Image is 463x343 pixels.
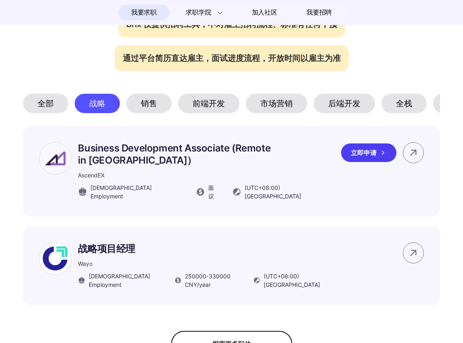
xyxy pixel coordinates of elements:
span: 求职学院 [186,8,211,17]
span: (UTC+08:00) [GEOGRAPHIC_DATA] [245,183,335,200]
p: 战略项目经理 [78,242,335,255]
p: Business Development Associate (Remote in [GEOGRAPHIC_DATA]） [78,142,335,167]
div: 全部 [23,94,68,113]
span: 我要招聘 [306,8,332,17]
a: 立即申请 [341,143,403,162]
span: [DEMOGRAPHIC_DATA] Employment [89,272,161,289]
span: 我要求职 [131,6,157,19]
div: 销售 [126,94,172,113]
div: 战略 [75,94,120,113]
span: 面议 [208,183,219,200]
span: AscendEX [78,172,105,179]
span: [DEMOGRAPHIC_DATA] Employment [90,183,182,200]
div: 市场营销 [246,94,307,113]
span: 加入社区 [252,6,277,19]
div: 后端开发 [314,94,375,113]
span: Wayo [78,260,92,267]
div: 立即申请 [341,143,396,162]
span: (UTC+08:00) [GEOGRAPHIC_DATA] [264,272,335,289]
div: 通过平台简历直达雇主，面试进度流程，开放时间以雇主为准 [115,45,349,71]
div: 全栈 [381,94,427,113]
div: 前端开发 [178,94,239,113]
span: 250000 - 330000 CNY /year [185,272,240,289]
